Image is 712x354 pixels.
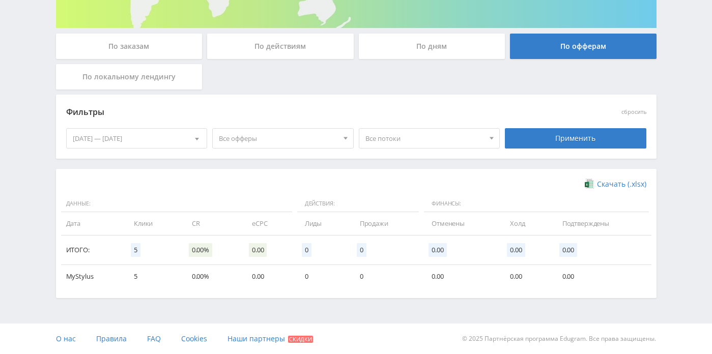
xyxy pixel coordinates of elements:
div: По заказам [56,34,203,59]
span: Cookies [181,334,207,343]
span: 0 [357,243,366,257]
a: Скачать (.xlsx) [585,179,646,189]
td: Дата [61,212,124,235]
span: 0.00 [429,243,446,257]
a: Наши партнеры Скидки [227,323,313,354]
span: Наши партнеры [227,334,285,343]
td: MyStylus [61,265,124,288]
td: 5 [124,265,182,288]
span: Скидки [288,336,313,343]
td: 0.00 [242,265,295,288]
span: Все офферы [219,129,338,148]
span: 0.00 [249,243,267,257]
td: Подтверждены [552,212,651,235]
button: сбросить [621,109,646,115]
a: Cookies [181,323,207,354]
div: Применить [505,128,646,149]
span: 5 [131,243,140,257]
td: 0 [350,265,421,288]
span: Финансы: [424,195,648,213]
td: Холд [500,212,552,235]
td: Продажи [350,212,421,235]
td: eCPC [242,212,295,235]
span: 0 [302,243,311,257]
a: Правила [96,323,127,354]
td: CR [182,212,242,235]
span: 0.00 [507,243,525,257]
td: Отменены [421,212,500,235]
div: © 2025 Партнёрская программа Edugram. Все права защищены. [361,323,656,354]
td: Итого: [61,235,124,265]
span: 0.00 [559,243,577,257]
span: Все потоки [365,129,485,148]
td: 0 [295,265,350,288]
div: По действиям [207,34,354,59]
div: По дням [359,34,505,59]
div: По офферам [510,34,657,59]
div: [DATE] — [DATE] [67,129,207,148]
a: О нас [56,323,76,354]
span: FAQ [147,334,161,343]
td: Клики [124,212,182,235]
span: Действия: [297,195,419,213]
img: xlsx [585,179,593,189]
div: По локальному лендингу [56,64,203,90]
span: Правила [96,334,127,343]
td: 0.00 [500,265,552,288]
span: 0.00% [189,243,212,257]
td: Лиды [295,212,350,235]
div: Фильтры [66,105,500,120]
a: FAQ [147,323,161,354]
td: 0.00 [552,265,651,288]
td: 0.00% [182,265,242,288]
td: 0.00 [421,265,500,288]
span: Данные: [61,195,292,213]
span: О нас [56,334,76,343]
span: Скачать (.xlsx) [597,180,646,188]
